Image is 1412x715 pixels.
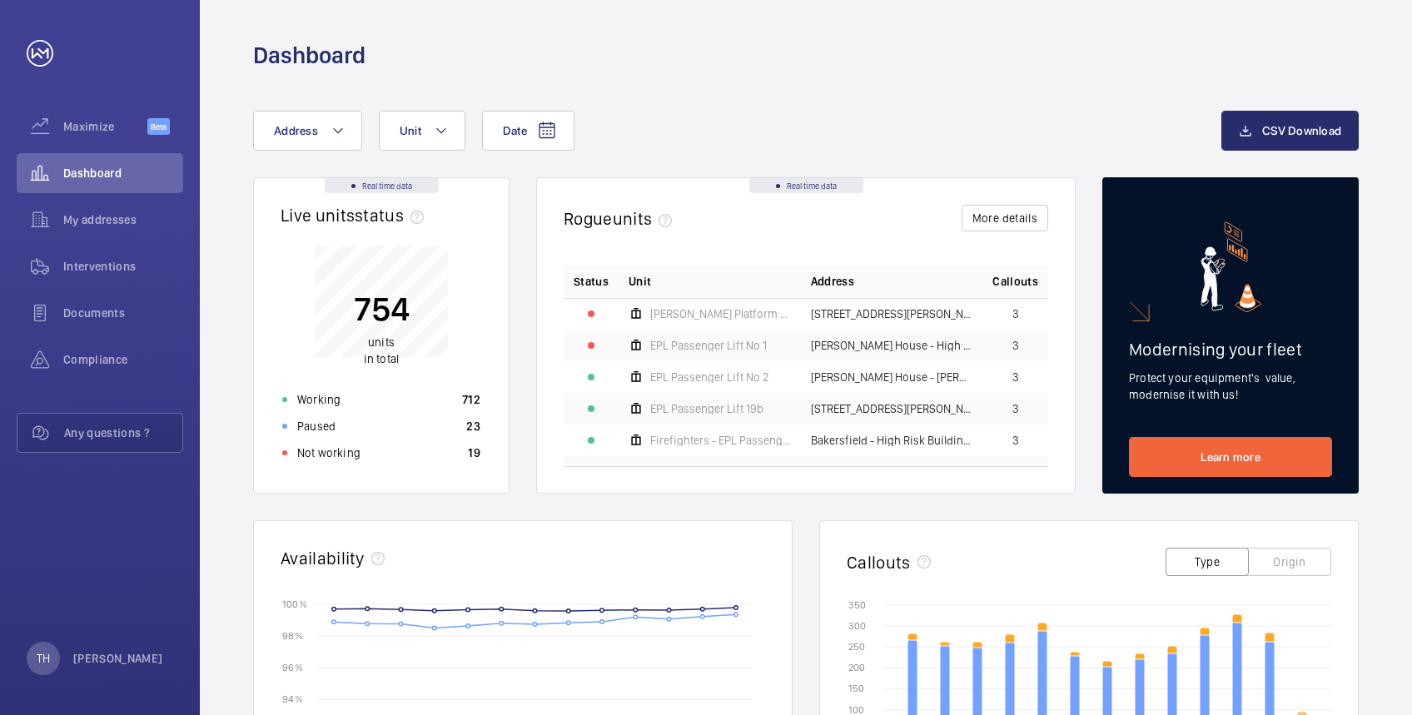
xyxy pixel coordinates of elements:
[63,351,183,368] span: Compliance
[63,211,183,228] span: My addresses
[848,620,866,632] text: 300
[811,308,973,320] span: [STREET_ADDRESS][PERSON_NAME] - [PERSON_NAME][GEOGRAPHIC_DATA]
[811,340,973,351] span: [PERSON_NAME] House - High Risk Building - [PERSON_NAME][GEOGRAPHIC_DATA]
[992,273,1038,290] span: Callouts
[147,118,170,135] span: Beta
[811,273,854,290] span: Address
[811,403,973,415] span: [STREET_ADDRESS][PERSON_NAME][PERSON_NAME]
[63,165,183,181] span: Dashboard
[253,40,365,71] h1: Dashboard
[847,552,911,573] h2: Callouts
[1221,111,1359,151] button: CSV Download
[1262,124,1341,137] span: CSV Download
[63,258,183,275] span: Interventions
[297,418,336,434] p: Paused
[574,273,609,290] p: Status
[962,205,1048,231] button: More details
[811,371,973,383] span: [PERSON_NAME] House - [PERSON_NAME][GEOGRAPHIC_DATA]
[64,425,182,441] span: Any questions ?
[466,418,480,434] p: 23
[37,650,50,667] p: TH
[1166,548,1249,576] button: Type
[564,208,679,229] h2: Rogue
[650,308,791,320] span: [PERSON_NAME] Platform Lift
[1129,370,1332,403] p: Protect your equipment's value, modernise it with us!
[749,178,863,193] div: Real time data
[1012,403,1019,415] span: 3
[811,434,973,446] span: Bakersfield - High Risk Building - [GEOGRAPHIC_DATA]
[613,208,679,229] span: units
[282,630,303,642] text: 98 %
[468,444,480,461] p: 19
[650,434,791,446] span: Firefighters - EPL Passenger Lift No 2
[282,693,303,705] text: 94 %
[63,305,183,321] span: Documents
[650,371,769,383] span: EPL Passenger Lift No 2
[400,124,421,137] span: Unit
[354,288,410,330] p: 754
[281,548,365,569] h2: Availability
[368,335,395,349] span: units
[1012,434,1019,446] span: 3
[297,391,341,408] p: Working
[274,124,318,137] span: Address
[355,205,430,226] span: status
[650,340,767,351] span: EPL Passenger Lift No 1
[503,124,527,137] span: Date
[848,662,865,673] text: 200
[325,178,439,193] div: Real time data
[253,111,362,151] button: Address
[1012,340,1019,351] span: 3
[1129,339,1332,360] h2: Modernising your fleet
[297,444,360,461] p: Not working
[482,111,574,151] button: Date
[354,334,410,367] p: in total
[1129,437,1332,477] a: Learn more
[282,598,307,609] text: 100 %
[1248,548,1331,576] button: Origin
[281,205,430,226] h2: Live units
[1201,221,1261,312] img: marketing-card.svg
[848,683,864,694] text: 150
[462,391,480,408] p: 712
[73,650,163,667] p: [PERSON_NAME]
[1012,371,1019,383] span: 3
[282,662,303,673] text: 96 %
[379,111,465,151] button: Unit
[1012,308,1019,320] span: 3
[848,641,865,653] text: 250
[848,599,866,611] text: 350
[629,273,651,290] span: Unit
[63,118,147,135] span: Maximize
[650,403,763,415] span: EPL Passenger Lift 19b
